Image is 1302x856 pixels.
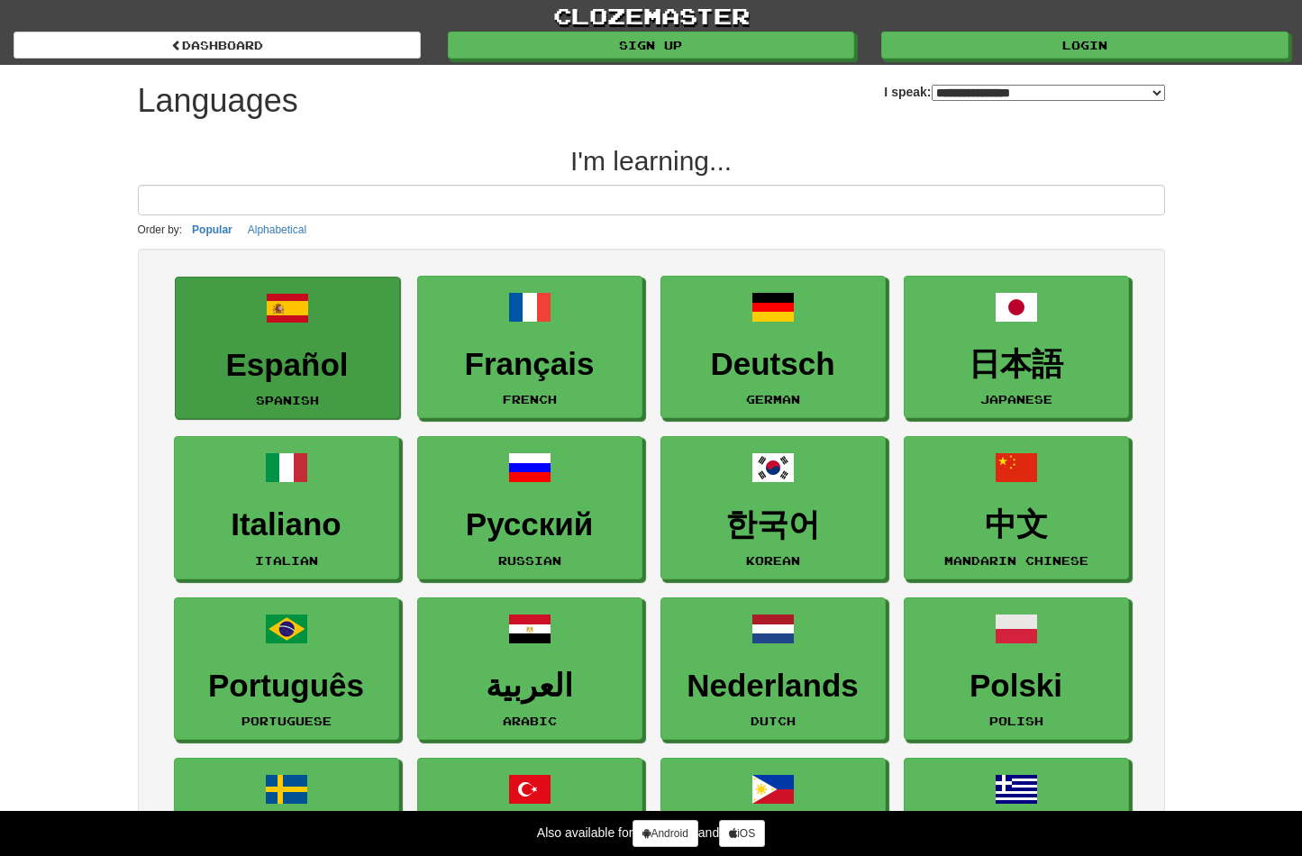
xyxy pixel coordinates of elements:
h2: I'm learning... [138,146,1165,176]
select: I speak: [932,85,1165,101]
small: Portuguese [241,715,332,727]
h3: العربية [427,669,633,704]
a: ItalianoItalian [174,436,399,579]
small: German [746,393,800,405]
small: Japanese [980,393,1052,405]
a: Login [881,32,1288,59]
a: РусскийRussian [417,436,642,579]
a: iOS [719,820,765,847]
h3: 日本語 [914,347,1119,382]
h3: Polski [914,669,1119,704]
h3: Español [185,348,390,383]
small: Dutch [751,715,796,727]
h3: Italiano [184,507,389,542]
h1: Languages [138,83,298,119]
a: DeutschGerman [660,276,886,419]
a: NederlandsDutch [660,597,886,741]
small: Korean [746,554,800,567]
a: PolskiPolish [904,597,1129,741]
a: dashboard [14,32,421,59]
h3: Português [184,669,389,704]
label: I speak: [884,83,1164,101]
h3: 中文 [914,507,1119,542]
h3: Deutsch [670,347,876,382]
h3: Français [427,347,633,382]
small: Mandarin Chinese [944,554,1088,567]
small: French [503,393,557,405]
small: Polish [989,715,1043,727]
a: EspañolSpanish [175,277,400,420]
a: Android [633,820,697,847]
small: Russian [498,554,561,567]
a: Sign up [448,32,855,59]
h3: Nederlands [670,669,876,704]
small: Spanish [256,394,319,406]
a: 中文Mandarin Chinese [904,436,1129,579]
a: PortuguêsPortuguese [174,597,399,741]
h3: 한국어 [670,507,876,542]
a: العربيةArabic [417,597,642,741]
button: Popular [187,220,238,240]
a: FrançaisFrench [417,276,642,419]
a: 日本語Japanese [904,276,1129,419]
small: Arabic [503,715,557,727]
button: Alphabetical [242,220,312,240]
small: Italian [255,554,318,567]
small: Order by: [138,223,183,236]
a: 한국어Korean [660,436,886,579]
h3: Русский [427,507,633,542]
